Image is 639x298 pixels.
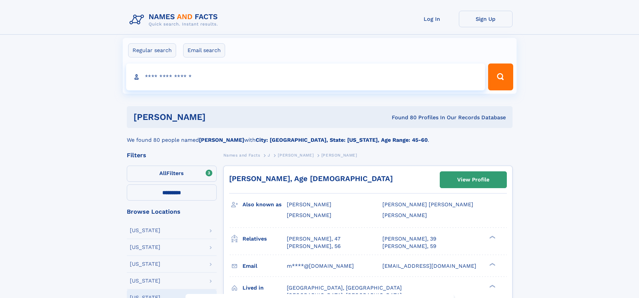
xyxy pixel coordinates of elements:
[459,11,513,27] a: Sign Up
[457,172,489,187] div: View Profile
[382,212,427,218] span: [PERSON_NAME]
[440,172,507,188] a: View Profile
[223,151,260,159] a: Names and Facts
[130,278,160,284] div: [US_STATE]
[382,235,436,243] a: [PERSON_NAME], 39
[488,235,496,239] div: ❯
[382,243,436,250] a: [PERSON_NAME], 59
[268,153,270,158] span: J
[134,113,299,121] h1: [PERSON_NAME]
[243,233,287,245] h3: Relatives
[287,201,331,208] span: [PERSON_NAME]
[127,11,223,29] img: Logo Names and Facts
[299,114,506,121] div: Found 80 Profiles In Our Records Database
[159,170,166,176] span: All
[183,43,225,57] label: Email search
[128,43,176,57] label: Regular search
[268,151,270,159] a: J
[130,228,160,233] div: [US_STATE]
[321,153,357,158] span: [PERSON_NAME]
[199,137,244,143] b: [PERSON_NAME]
[130,261,160,267] div: [US_STATE]
[287,212,331,218] span: [PERSON_NAME]
[130,245,160,250] div: [US_STATE]
[243,282,287,294] h3: Lived in
[382,263,476,269] span: [EMAIL_ADDRESS][DOMAIN_NAME]
[229,174,393,183] a: [PERSON_NAME], Age [DEMOGRAPHIC_DATA]
[127,209,217,215] div: Browse Locations
[127,152,217,158] div: Filters
[287,285,402,291] span: [GEOGRAPHIC_DATA], [GEOGRAPHIC_DATA]
[278,151,314,159] a: [PERSON_NAME]
[127,128,513,144] div: We found 80 people named with .
[382,201,473,208] span: [PERSON_NAME] [PERSON_NAME]
[127,166,217,182] label: Filters
[488,63,513,90] button: Search Button
[405,11,459,27] a: Log In
[287,235,340,243] a: [PERSON_NAME], 47
[488,284,496,288] div: ❯
[243,260,287,272] h3: Email
[256,137,428,143] b: City: [GEOGRAPHIC_DATA], State: [US_STATE], Age Range: 45-60
[287,243,341,250] a: [PERSON_NAME], 56
[243,199,287,210] h3: Also known as
[126,63,485,90] input: search input
[278,153,314,158] span: [PERSON_NAME]
[488,262,496,266] div: ❯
